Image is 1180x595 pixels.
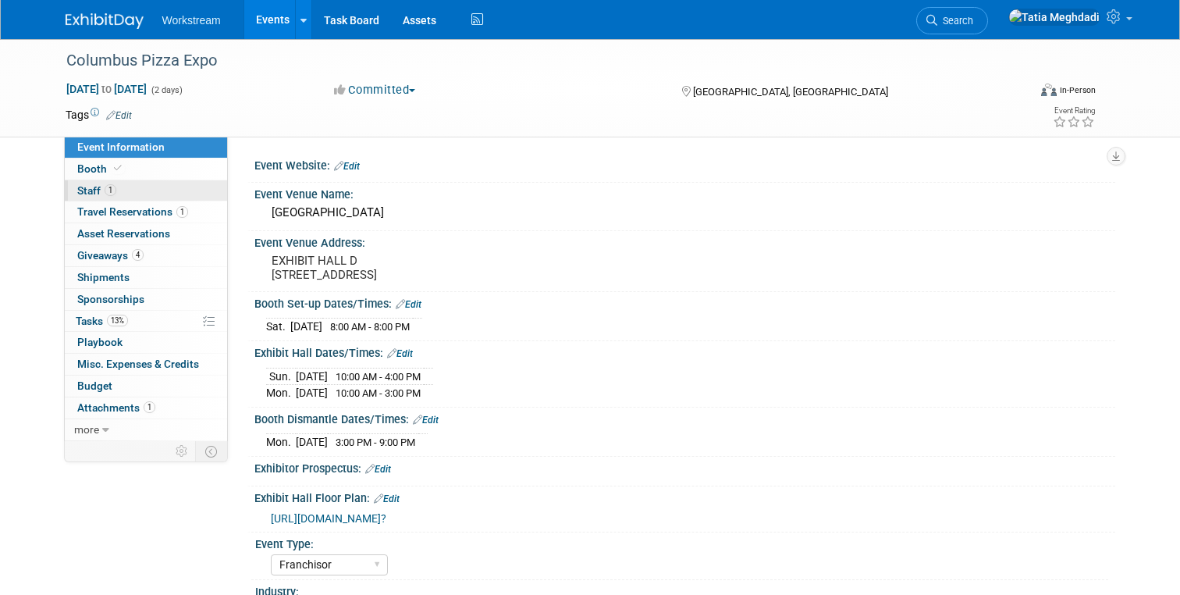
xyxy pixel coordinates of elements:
span: [DATE] [DATE] [66,82,147,96]
span: 10:00 AM - 3:00 PM [336,387,421,399]
i: Booth reservation complete [114,164,122,173]
span: Event Information [77,141,165,153]
div: Exhibitor Prospectus: [254,457,1115,477]
a: more [65,419,227,440]
a: Edit [413,415,439,426]
div: Event Rating [1053,107,1095,115]
div: Event Website: [254,154,1115,174]
span: Playbook [77,336,123,348]
a: Edit [334,161,360,172]
div: Exhibit Hall Floor Plan: [254,486,1115,507]
span: 10:00 AM - 4:00 PM [336,371,421,383]
span: to [99,83,114,95]
a: Misc. Expenses & Credits [65,354,227,375]
a: [URL][DOMAIN_NAME]? [271,512,386,525]
a: Staff1 [65,180,227,201]
td: Mon. [266,434,296,451]
a: Sponsorships [65,289,227,310]
a: Booth [65,159,227,180]
a: Playbook [65,332,227,353]
td: [DATE] [296,434,328,451]
span: 1 [105,184,116,196]
a: Giveaways4 [65,245,227,266]
button: Committed [329,82,421,98]
div: Event Type: [255,533,1108,552]
a: Attachments1 [65,397,227,419]
img: Tatia Meghdadi [1008,9,1100,26]
a: Event Information [65,137,227,158]
span: Shipments [77,271,130,283]
div: Event Venue Name: [254,183,1115,202]
span: Travel Reservations [77,205,188,218]
a: Edit [387,348,413,359]
span: Search [937,15,973,27]
td: Personalize Event Tab Strip [169,441,196,461]
td: Toggle Event Tabs [195,441,227,461]
a: Edit [365,464,391,475]
span: 4 [132,249,144,261]
td: Mon. [266,385,296,401]
td: Sun. [266,368,296,385]
td: [DATE] [296,385,328,401]
span: 1 [176,206,188,218]
span: Attachments [77,401,155,414]
div: Event Venue Address: [254,231,1115,251]
a: Edit [106,110,132,121]
span: Misc. Expenses & Credits [77,358,199,370]
span: 8:00 AM - 8:00 PM [330,321,410,333]
a: Budget [65,376,227,397]
span: Tasks [76,315,128,327]
div: Booth Dismantle Dates/Times: [254,408,1115,428]
td: Sat. [266,319,290,335]
img: Format-Inperson.png [1041,84,1057,96]
a: Search [916,7,988,34]
span: Sponsorships [77,293,144,305]
span: [GEOGRAPHIC_DATA], [GEOGRAPHIC_DATA] [693,86,888,98]
div: Columbus Pizza Expo [61,47,1008,75]
td: Tags [66,107,132,123]
a: Edit [374,493,400,504]
div: Exhibit Hall Dates/Times: [254,341,1115,362]
span: Booth [77,162,125,175]
div: [GEOGRAPHIC_DATA] [266,201,1104,225]
span: Workstream [162,14,221,27]
div: Event Format [944,81,1096,105]
span: Giveaways [77,249,144,262]
pre: EXHIBIT HALL D [STREET_ADDRESS] [272,254,596,282]
img: ExhibitDay [66,13,144,29]
span: Asset Reservations [77,227,170,240]
td: [DATE] [296,368,328,385]
span: (2 days) [150,85,183,95]
a: Edit [396,299,421,310]
a: Travel Reservations1 [65,201,227,223]
span: Staff [77,184,116,197]
td: [DATE] [290,319,322,335]
div: Booth Set-up Dates/Times: [254,292,1115,312]
span: more [74,423,99,436]
span: 1 [144,401,155,413]
div: In-Person [1059,84,1096,96]
a: Tasks13% [65,311,227,332]
span: Budget [77,379,112,392]
a: Shipments [65,267,227,288]
a: Asset Reservations [65,223,227,244]
span: 3:00 PM - 9:00 PM [336,436,415,448]
span: 13% [107,315,128,326]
